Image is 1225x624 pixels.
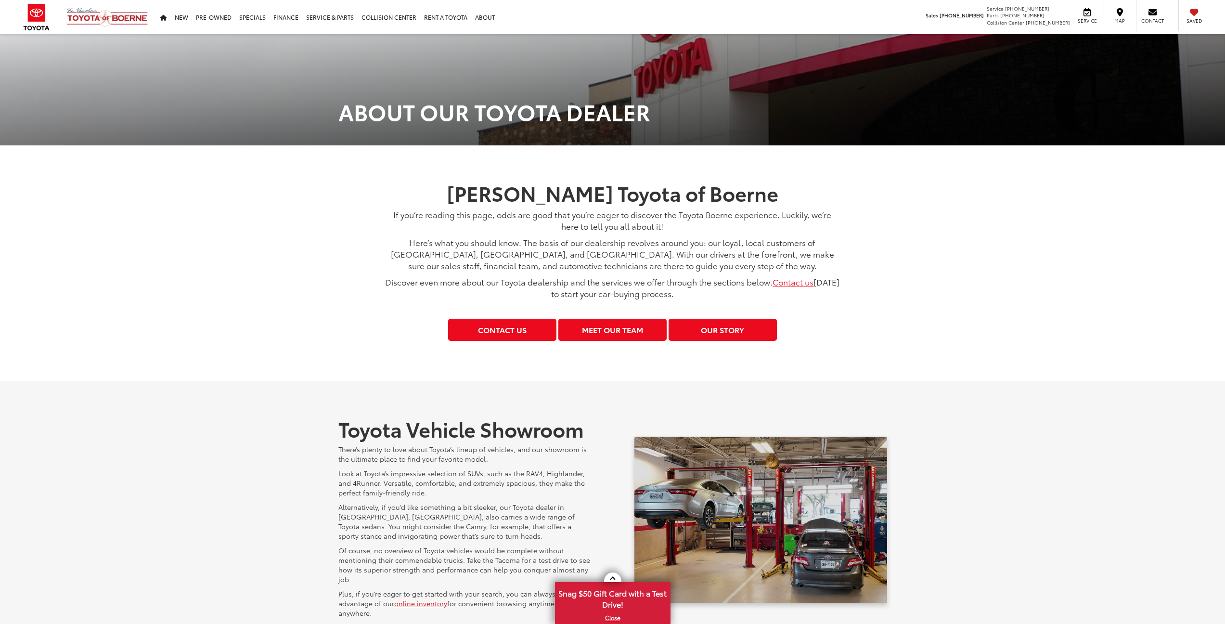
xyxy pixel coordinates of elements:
p: Here’s what you should know. The basis of our dealership revolves around you: our loyal, local cu... [385,236,840,271]
p: Look at Toyota’s impressive selection of SUVs, such as the RAV4, Highlander, and 4Runner. Versati... [338,468,591,497]
span: [PHONE_NUMBER] [940,12,984,19]
span: Collision Center [987,19,1024,26]
p: Alternatively, if you’d like something a bit sleeker, our Toyota dealer in [GEOGRAPHIC_DATA], [GE... [338,502,591,541]
span: Parts [987,12,999,19]
span: Service [1076,17,1098,24]
span: [PHONE_NUMBER] [1005,5,1049,12]
span: [PHONE_NUMBER] [1000,12,1044,19]
p: If you’re reading this page, odds are good that you’re eager to discover the Toyota Boerne experi... [385,208,840,232]
span: Snag $50 Gift Card with a Test Drive! [556,583,670,612]
img: Vic Vaughan Toyota of Boerne [66,7,148,27]
a: Contact Us [448,319,556,340]
p: Plus, if you’re eager to get started with your search, you can always take advantage of our for c... [338,589,591,618]
h2: Toyota Vehicle Showroom [338,417,591,440]
h1: ABOUT OUR TOYOTA DEALER [331,99,894,124]
span: [PHONE_NUMBER] [1026,19,1070,26]
a: Meet Our Team [558,319,667,340]
span: Sales [926,12,938,19]
a: Our Story [669,319,777,340]
p: Discover even more about our Toyota dealership and the services we offer through the sections bel... [385,276,840,299]
span: Service [987,5,1004,12]
span: Contact [1141,17,1164,24]
a: online inventory [394,598,447,608]
span: Saved [1184,17,1205,24]
a: Contact us [773,276,813,287]
div: Vic Vaughan Toyota of Boerne in Boerne TX [634,437,887,603]
p: There’s plenty to love about Toyota’s lineup of vehicles, and our showroom is the ultimate place ... [338,444,591,464]
span: Map [1109,17,1130,24]
h2: [PERSON_NAME] Toyota of Boerne [385,182,840,204]
p: Of course, no overview of Toyota vehicles would be complete without mentioning their commendable ... [338,546,591,584]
